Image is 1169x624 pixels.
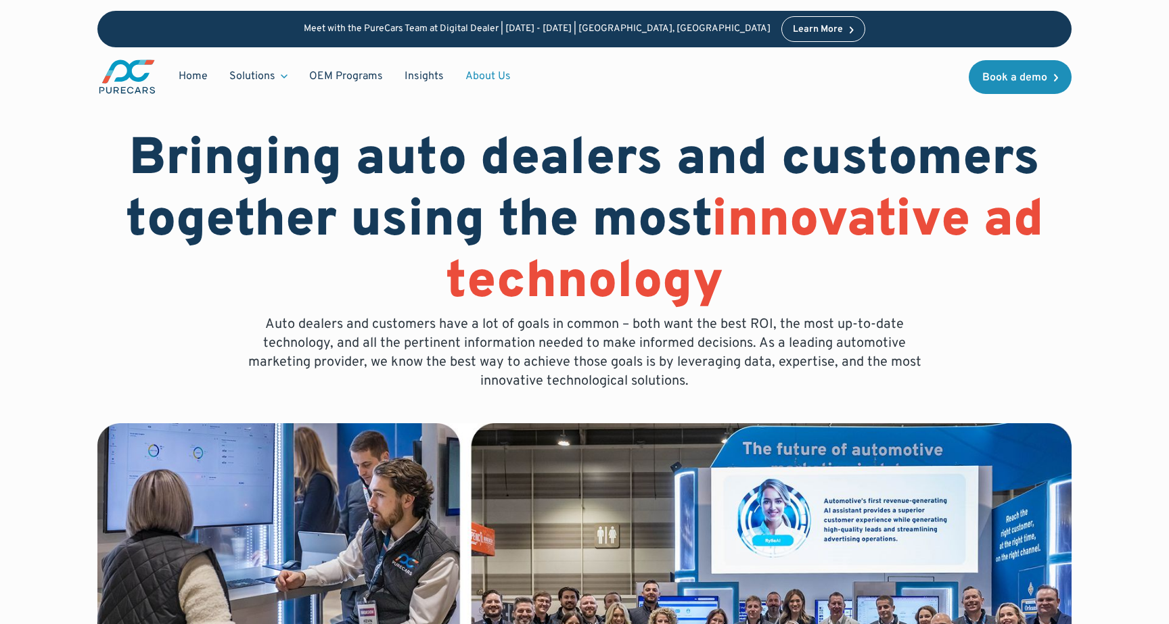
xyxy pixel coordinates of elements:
img: purecars logo [97,58,157,95]
a: main [97,58,157,95]
a: Book a demo [969,60,1072,94]
h1: Bringing auto dealers and customers together using the most [97,130,1072,315]
p: Auto dealers and customers have a lot of goals in common – both want the best ROI, the most up-to... [238,315,931,391]
div: Learn More [793,25,843,34]
div: Solutions [219,64,298,89]
a: OEM Programs [298,64,394,89]
div: Book a demo [982,72,1047,83]
a: Learn More [781,16,865,42]
p: Meet with the PureCars Team at Digital Dealer | [DATE] - [DATE] | [GEOGRAPHIC_DATA], [GEOGRAPHIC_... [304,24,771,35]
a: Insights [394,64,455,89]
a: About Us [455,64,522,89]
a: Home [168,64,219,89]
span: innovative ad technology [446,189,1044,316]
div: Solutions [229,69,275,84]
